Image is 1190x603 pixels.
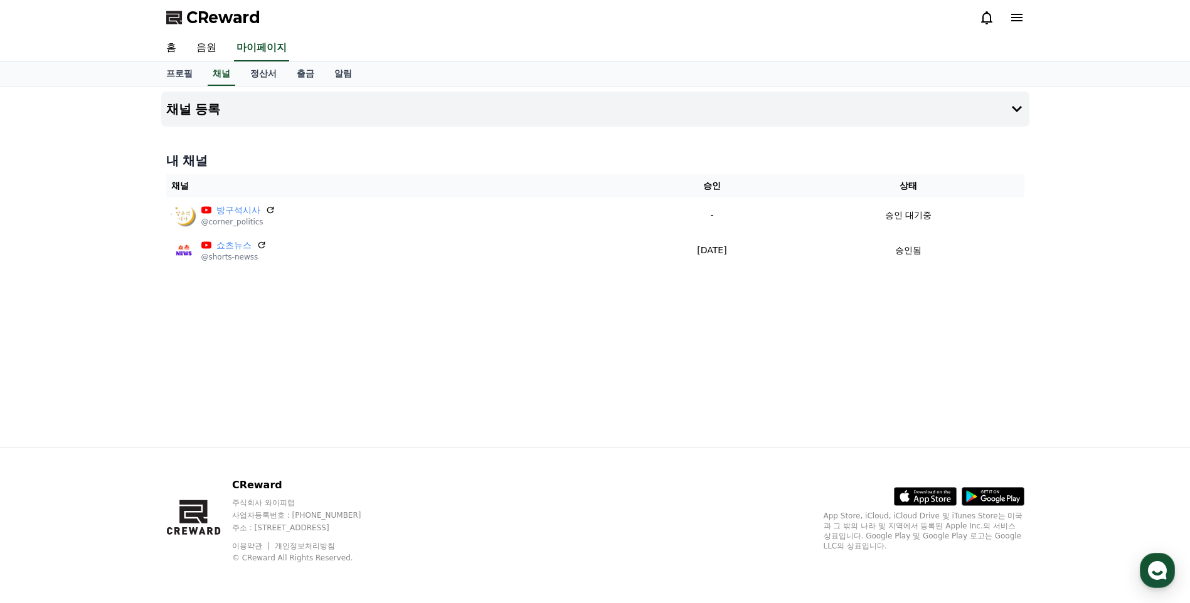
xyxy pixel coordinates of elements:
[240,62,287,86] a: 정산서
[201,217,275,227] p: @corner_politics
[166,8,260,28] a: CReward
[234,35,289,61] a: 마이페이지
[216,239,252,252] a: 쇼츠뉴스
[171,202,196,228] img: 방구석시사
[166,102,221,116] h4: 채널 등록
[208,62,235,86] a: 채널
[824,511,1024,551] p: App Store, iCloud, iCloud Drive 및 iTunes Store는 미국과 그 밖의 나라 및 지역에서 등록된 Apple Inc.의 서비스 상표입니다. Goo...
[636,244,788,257] p: [DATE]
[171,238,196,263] img: 쇼츠뉴스
[287,62,324,86] a: 출금
[232,478,385,493] p: CReward
[216,204,260,217] a: 방구석시사
[166,152,1024,169] h4: 내 채널
[793,174,1024,197] th: 상태
[636,209,788,222] p: -
[631,174,793,197] th: 승인
[186,35,226,61] a: 음원
[895,244,922,257] p: 승인됨
[324,62,362,86] a: 알림
[232,510,385,520] p: 사업자등록번호 : [PHONE_NUMBER]
[161,92,1029,127] button: 채널 등록
[275,542,335,550] a: 개인정보처리방침
[885,209,932,222] p: 승인 대기중
[186,8,260,28] span: CReward
[232,553,385,563] p: © CReward All Rights Reserved.
[232,542,272,550] a: 이용약관
[232,498,385,508] p: 주식회사 와이피랩
[156,62,203,86] a: 프로필
[201,252,267,262] p: @shorts-newss
[166,174,631,197] th: 채널
[232,523,385,533] p: 주소 : [STREET_ADDRESS]
[156,35,186,61] a: 홈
